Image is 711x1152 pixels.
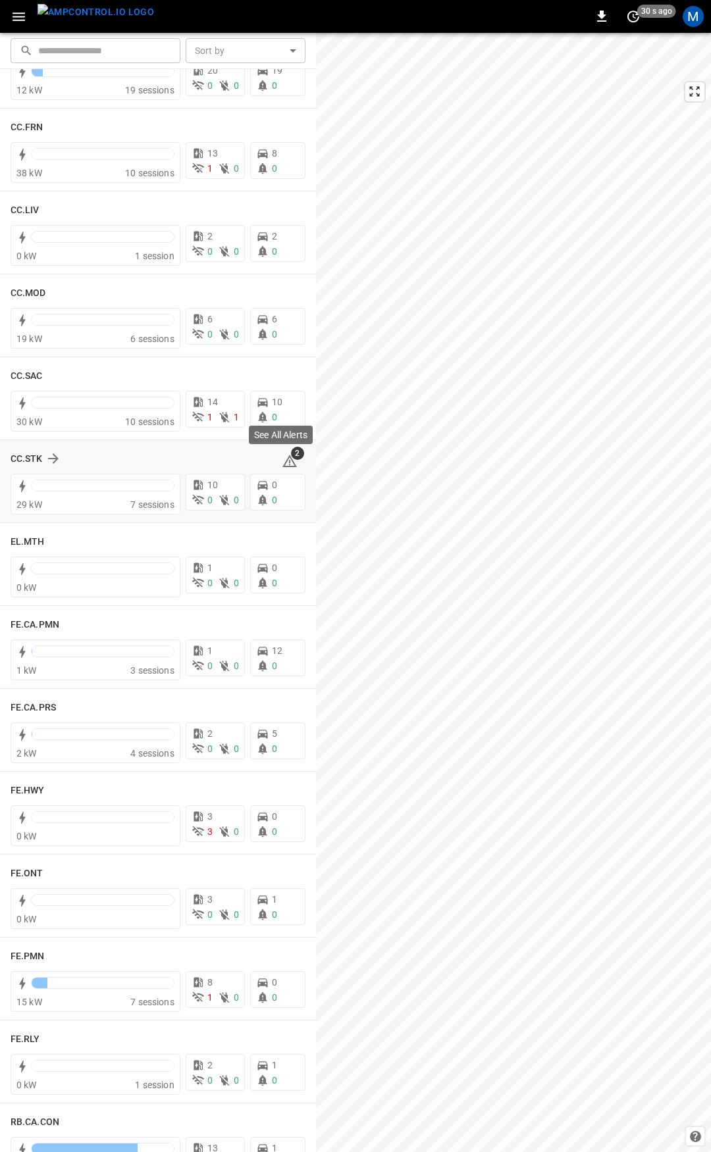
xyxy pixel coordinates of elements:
span: 0 [207,495,213,505]
span: 29 kW [16,499,42,510]
span: 0 [272,811,277,822]
span: 0 [234,495,239,505]
span: 8 [272,148,277,159]
span: 0 [234,1075,239,1086]
h6: CC.STK [11,452,43,466]
span: 8 [207,977,213,988]
span: 0 kW [16,1080,37,1090]
span: 10 [207,480,218,490]
h6: FE.CA.PMN [11,618,59,632]
h6: CC.SAC [11,369,43,384]
span: 1 [207,645,213,656]
span: 14 [207,397,218,407]
span: 0 [207,1075,213,1086]
span: 0 [272,480,277,490]
h6: FE.HWY [11,784,45,798]
p: See All Alerts [254,428,307,441]
span: 0 [207,743,213,754]
span: 12 kW [16,85,42,95]
span: 0 [234,992,239,1003]
span: 0 [272,826,277,837]
span: 1 [207,412,213,422]
span: 0 [272,1075,277,1086]
span: 0 [272,743,277,754]
span: 0 [272,909,277,920]
h6: FE.CA.PRS [11,701,56,715]
span: 0 [234,661,239,671]
span: 6 [207,314,213,324]
span: 0 [272,412,277,422]
span: 2 [207,1060,213,1070]
span: 3 [207,811,213,822]
span: 2 kW [16,748,37,759]
span: 0 [207,80,213,91]
span: 0 [272,661,277,671]
span: 2 [291,447,304,460]
span: 10 sessions [125,168,174,178]
span: 0 [207,661,213,671]
span: 0 [207,578,213,588]
span: 3 sessions [130,665,174,676]
span: 0 [272,495,277,505]
span: 1 kW [16,665,37,676]
span: 19 kW [16,334,42,344]
h6: FE.ONT [11,866,43,881]
span: 0 [234,246,239,257]
button: set refresh interval [623,6,644,27]
span: 15 kW [16,997,42,1007]
span: 7 sessions [130,997,174,1007]
h6: CC.LIV [11,203,39,218]
span: 0 [234,329,239,339]
span: 13 [207,148,218,159]
span: 0 [207,329,213,339]
h6: FE.RLY [11,1032,40,1047]
span: 0 [234,743,239,754]
span: 30 kW [16,416,42,427]
span: 0 kW [16,251,37,261]
span: 0 [234,578,239,588]
span: 0 kW [16,582,37,593]
span: 1 [207,992,213,1003]
h6: FE.PMN [11,949,45,964]
span: 1 session [135,1080,174,1090]
span: 2 [272,231,277,241]
span: 19 [272,65,282,76]
span: 0 kW [16,914,37,924]
div: profile-icon [683,6,704,27]
span: 0 [234,909,239,920]
span: 6 [272,314,277,324]
span: 30 s ago [637,5,676,18]
img: ampcontrol.io logo [38,4,154,20]
span: 0 [272,246,277,257]
span: 7 sessions [130,499,174,510]
span: 0 [272,992,277,1003]
span: 1 [272,1060,277,1070]
span: 1 session [135,251,174,261]
span: 0 [272,163,277,174]
h6: RB.CA.CON [11,1115,59,1130]
span: 0 [234,163,239,174]
h6: EL.MTH [11,535,45,549]
span: 0 [272,578,277,588]
span: 19 sessions [125,85,174,95]
span: 6 sessions [130,334,174,344]
span: 0 [272,563,277,573]
h6: CC.MOD [11,286,46,301]
span: 2 [207,728,213,739]
span: 0 [207,909,213,920]
span: 4 sessions [130,748,174,759]
span: 1 [272,894,277,905]
span: 20 [207,65,218,76]
span: 5 [272,728,277,739]
canvas: Map [316,33,711,1152]
span: 1 [234,412,239,422]
span: 0 [272,329,277,339]
span: 38 kW [16,168,42,178]
span: 0 [272,977,277,988]
span: 1 [207,563,213,573]
span: 0 [234,80,239,91]
span: 3 [207,826,213,837]
span: 0 [272,80,277,91]
span: 0 kW [16,831,37,841]
span: 3 [207,894,213,905]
